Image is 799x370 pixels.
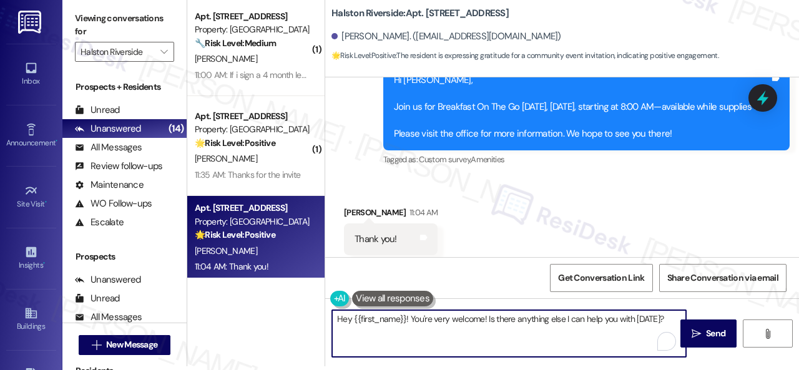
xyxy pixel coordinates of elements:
div: Escalate [75,216,124,229]
strong: 🌟 Risk Level: Positive [195,229,275,240]
div: Property: [GEOGRAPHIC_DATA] [195,23,310,36]
span: : The resident is expressing gratitude for a community event invitation, indicating positive enga... [331,49,718,62]
i:  [92,340,101,350]
div: Review follow-ups [75,160,162,173]
span: Get Conversation Link [558,271,644,285]
a: Site Visit • [6,180,56,214]
span: • [56,137,57,145]
span: • [45,198,47,207]
label: Viewing conversations for [75,9,174,42]
a: Inbox [6,57,56,91]
div: Tagged as: [383,150,790,168]
div: Prospects + Residents [62,80,187,94]
span: New Message [106,338,157,351]
input: All communities [81,42,154,62]
textarea: To enrich screen reader interactions, please activate Accessibility in Grammarly extension settings [332,310,686,357]
div: Property: [GEOGRAPHIC_DATA] [195,123,310,136]
div: Archived on [DATE] [194,275,311,290]
b: Halston Riverside: Apt. [STREET_ADDRESS] [331,7,509,20]
button: Get Conversation Link [550,264,652,292]
div: Prospects [62,250,187,263]
div: Unanswered [75,122,141,135]
div: Apt. [STREET_ADDRESS] [195,110,310,123]
a: Buildings [6,303,56,336]
button: New Message [79,335,171,355]
strong: 🌟 Risk Level: Positive [195,137,275,148]
div: Apt. [STREET_ADDRESS] [195,202,310,215]
div: [PERSON_NAME] [344,206,438,223]
div: 11:04 AM [406,206,438,219]
span: • [43,259,45,268]
span: Send [706,327,725,340]
span: [PERSON_NAME] [195,153,257,164]
div: Tagged as: [344,255,438,273]
a: Insights • [6,241,56,275]
div: Property: [GEOGRAPHIC_DATA] [195,215,310,228]
span: Custom survey , [419,154,471,165]
div: WO Follow-ups [75,197,152,210]
div: Thank you! [355,233,397,246]
div: All Messages [75,311,142,324]
i:  [692,329,701,339]
span: Share Conversation via email [667,271,778,285]
div: Maintenance [75,178,144,192]
div: Unread [75,292,120,305]
div: Apt. [STREET_ADDRESS] [195,10,310,23]
i:  [763,329,772,339]
i:  [160,47,167,57]
span: [PERSON_NAME] [195,53,257,64]
strong: 🔧 Risk Level: Medium [195,37,276,49]
div: Unread [75,104,120,117]
div: All Messages [75,141,142,154]
img: ResiDesk Logo [18,11,44,34]
span: [PERSON_NAME] [195,245,257,256]
button: Send [680,319,737,348]
div: Hi [PERSON_NAME], Join us for Breakfast On The Go [DATE], [DATE], starting at 8:00 AM—available w... [394,74,770,140]
div: Unanswered [75,273,141,286]
button: Share Conversation via email [659,264,787,292]
div: 11:35 AM: Thanks for the invite [195,169,300,180]
span: Amenities [471,154,504,165]
strong: 🌟 Risk Level: Positive [331,51,396,61]
div: (14) [165,119,187,139]
div: 11:04 AM: Thank you! [195,261,268,272]
div: [PERSON_NAME]. ([EMAIL_ADDRESS][DOMAIN_NAME]) [331,30,561,43]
